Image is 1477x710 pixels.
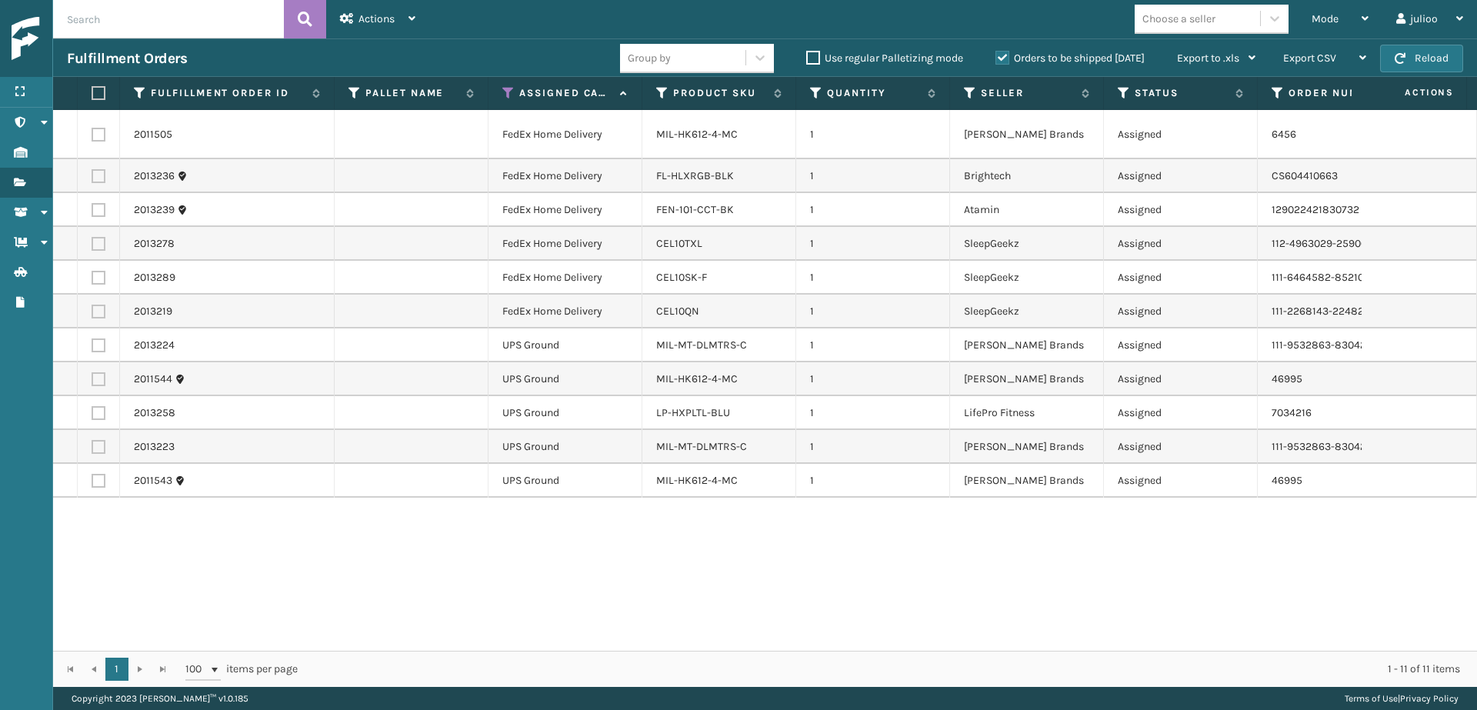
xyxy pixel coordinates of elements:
[1135,86,1228,100] label: Status
[1312,12,1339,25] span: Mode
[1258,110,1412,159] td: 6456
[1258,464,1412,498] td: 46995
[1104,430,1258,464] td: Assigned
[656,271,707,284] a: CEL10SK-F
[1104,227,1258,261] td: Assigned
[105,658,128,681] a: 1
[1104,261,1258,295] td: Assigned
[134,439,175,455] a: 2013223
[796,110,950,159] td: 1
[656,237,702,250] a: CEL10TXL
[796,193,950,227] td: 1
[488,328,642,362] td: UPS Ground
[1258,362,1412,396] td: 46995
[134,202,175,218] a: 2013239
[656,169,734,182] a: FL-HLXRGB-BLK
[1400,693,1459,704] a: Privacy Policy
[796,396,950,430] td: 1
[488,430,642,464] td: UPS Ground
[488,227,642,261] td: FedEx Home Delivery
[950,193,1104,227] td: Atamin
[1258,295,1412,328] td: 111-2268143-2248264
[67,49,187,68] h3: Fulfillment Orders
[488,464,642,498] td: UPS Ground
[796,261,950,295] td: 1
[1177,52,1239,65] span: Export to .xls
[1142,11,1215,27] div: Choose a seller
[151,86,305,100] label: Fulfillment Order Id
[1380,45,1463,72] button: Reload
[134,270,175,285] a: 2013289
[827,86,920,100] label: Quantity
[796,328,950,362] td: 1
[656,305,699,318] a: CEL10QN
[656,474,738,487] a: MIL-HK612-4-MC
[950,396,1104,430] td: LifePro Fitness
[806,52,963,65] label: Use regular Palletizing mode
[981,86,1074,100] label: Seller
[950,328,1104,362] td: [PERSON_NAME] Brands
[950,159,1104,193] td: Brightech
[1345,687,1459,710] div: |
[995,52,1145,65] label: Orders to be shipped [DATE]
[796,295,950,328] td: 1
[656,338,747,352] a: MIL-MT-DLMTRS-C
[1283,52,1336,65] span: Export CSV
[950,362,1104,396] td: [PERSON_NAME] Brands
[656,128,738,141] a: MIL-HK612-4-MC
[134,304,172,319] a: 2013219
[1104,159,1258,193] td: Assigned
[950,464,1104,498] td: [PERSON_NAME] Brands
[134,473,172,488] a: 2011543
[519,86,612,100] label: Assigned Carrier Service
[358,12,395,25] span: Actions
[185,662,208,677] span: 100
[673,86,766,100] label: Product SKU
[12,17,150,61] img: logo
[1104,328,1258,362] td: Assigned
[656,372,738,385] a: MIL-HK612-4-MC
[1289,86,1382,100] label: Order Number
[950,110,1104,159] td: [PERSON_NAME] Brands
[1258,261,1412,295] td: 111-6464582-8521039
[365,86,458,100] label: Pallet Name
[134,236,175,252] a: 2013278
[1104,396,1258,430] td: Assigned
[1104,295,1258,328] td: Assigned
[185,658,298,681] span: items per page
[488,362,642,396] td: UPS Ground
[488,295,642,328] td: FedEx Home Delivery
[1104,362,1258,396] td: Assigned
[1104,464,1258,498] td: Assigned
[488,110,642,159] td: FedEx Home Delivery
[950,261,1104,295] td: SleepGeekz
[796,430,950,464] td: 1
[1258,430,1412,464] td: 111-9532863-8304214
[796,227,950,261] td: 1
[656,406,730,419] a: LP-HXPLTL-BLU
[1345,693,1398,704] a: Terms of Use
[796,362,950,396] td: 1
[796,159,950,193] td: 1
[656,440,747,453] a: MIL-MT-DLMTRS-C
[488,396,642,430] td: UPS Ground
[1356,80,1463,105] span: Actions
[488,261,642,295] td: FedEx Home Delivery
[134,338,175,353] a: 2013224
[950,430,1104,464] td: [PERSON_NAME] Brands
[1258,159,1412,193] td: CS604410663
[488,193,642,227] td: FedEx Home Delivery
[1104,110,1258,159] td: Assigned
[1104,193,1258,227] td: Assigned
[72,687,248,710] p: Copyright 2023 [PERSON_NAME]™ v 1.0.185
[134,372,172,387] a: 2011544
[319,662,1460,677] div: 1 - 11 of 11 items
[1258,328,1412,362] td: 111-9532863-8304214
[134,127,172,142] a: 2011505
[134,168,175,184] a: 2013236
[796,464,950,498] td: 1
[950,295,1104,328] td: SleepGeekz
[1258,193,1412,227] td: 129022421830732
[1258,396,1412,430] td: 7034216
[488,159,642,193] td: FedEx Home Delivery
